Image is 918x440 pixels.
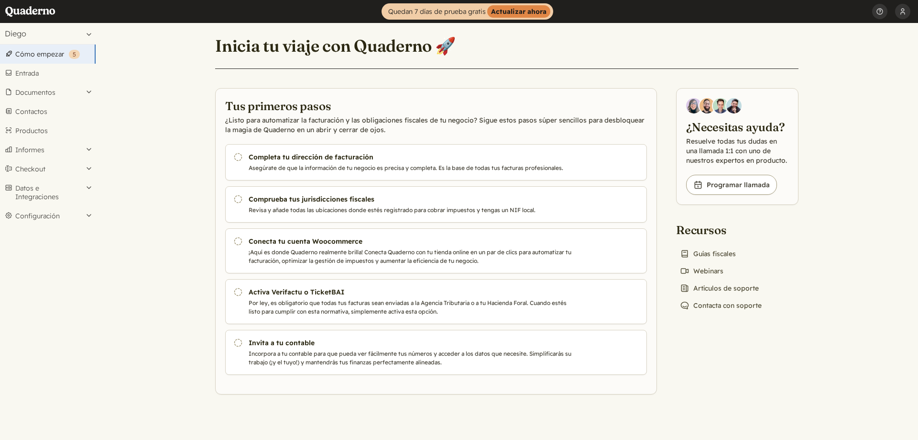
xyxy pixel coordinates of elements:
h2: Tus primeros pasos [225,98,647,113]
a: Programar llamada [686,175,777,195]
h3: Completa tu dirección de facturación [249,152,575,162]
a: Contacta con soporte [676,299,765,312]
img: Javier Rubio, DevRel at Quaderno [726,98,742,113]
p: Asegúrate de que la información de tu negocio es precisa y completa. Es la base de todas tus fact... [249,164,575,172]
p: ¡Aquí es donde Quaderno realmente brilla! Conecta Quaderno con tu tienda online en un par de clic... [249,248,575,265]
h2: Recursos [676,222,765,237]
h3: Activa Verifactu o TicketBAI [249,287,575,297]
a: Quedan 7 días de prueba gratisActualizar ahora [382,3,553,20]
p: Incorpora a tu contable para que pueda ver fácilmente tus números y acceder a los datos que neces... [249,350,575,367]
img: Diana Carrasco, Account Executive at Quaderno [686,98,701,113]
h3: Comprueba tus jurisdicciones fiscales [249,194,575,204]
h2: ¿Necesitas ayuda? [686,119,788,135]
a: Comprueba tus jurisdicciones fiscales Revisa y añade todas las ubicaciones donde estés registrado... [225,186,647,223]
p: Resuelve todas tus dudas en una llamada 1:1 con uno de nuestros expertos en producto. [686,136,788,165]
h3: Conecta tu cuenta Woocommerce [249,237,575,246]
a: Webinars [676,264,727,278]
a: Invita a tu contable Incorpora a tu contable para que pueda ver fácilmente tus números y acceder ... [225,330,647,375]
img: Jairo Fumero, Account Executive at Quaderno [699,98,715,113]
a: Conecta tu cuenta Woocommerce ¡Aquí es donde Quaderno realmente brilla! Conecta Quaderno con tu t... [225,228,647,273]
img: Ivo Oltmans, Business Developer at Quaderno [713,98,728,113]
p: Por ley, es obligatorio que todas tus facturas sean enviadas a la Agencia Tributaria o a tu Hacie... [249,299,575,316]
h3: Invita a tu contable [249,338,575,348]
p: Revisa y añade todas las ubicaciones donde estés registrado para cobrar impuestos y tengas un NIF... [249,206,575,214]
a: Completa tu dirección de facturación Asegúrate de que la información de tu negocio es precisa y c... [225,144,647,181]
a: Activa Verifactu o TicketBAI Por ley, es obligatorio que todas tus facturas sean enviadas a la Ag... [225,279,647,324]
p: ¿Listo para automatizar la facturación y las obligaciones fiscales de tu negocio? Sigue estos pas... [225,115,647,135]
span: 5 [73,51,76,58]
strong: Actualizar ahora [487,5,550,18]
a: Artículos de soporte [676,282,763,295]
h1: Inicia tu viaje con Quaderno 🚀 [215,35,456,56]
a: Guías fiscales [676,247,740,260]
